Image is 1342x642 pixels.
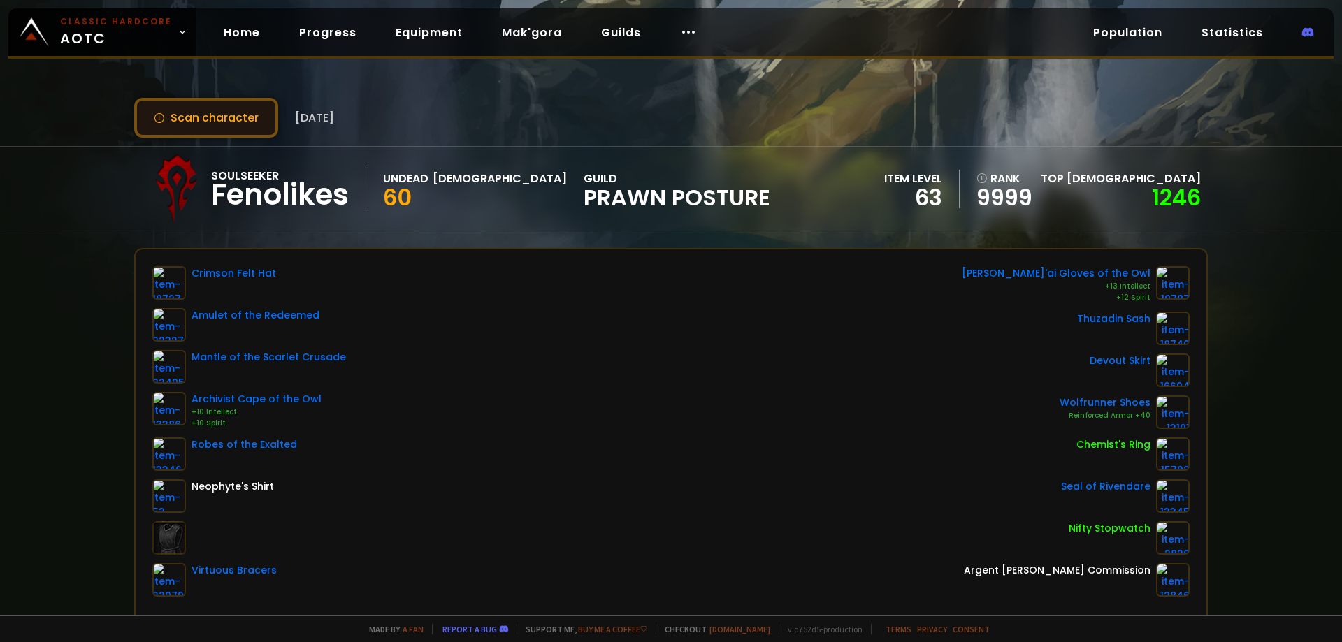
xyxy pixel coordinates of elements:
img: item-10787 [1156,266,1190,300]
a: 9999 [976,187,1032,208]
img: item-12846 [1156,563,1190,597]
div: guild [584,170,770,208]
button: Scan character [134,98,278,138]
a: Home [212,18,271,47]
a: Progress [288,18,368,47]
span: 60 [383,182,412,213]
div: Crimson Felt Hat [192,266,276,281]
span: Made by [361,624,424,634]
img: item-22327 [152,308,186,342]
a: Consent [953,624,990,634]
span: v. d752d5 - production [779,624,863,634]
a: a fan [403,624,424,634]
a: [DOMAIN_NAME] [709,624,770,634]
div: [DEMOGRAPHIC_DATA] [433,170,567,187]
img: item-13386 [152,392,186,425]
div: Seal of Rivendare [1061,479,1150,494]
div: Wolfrunner Shoes [1060,395,1150,410]
img: item-13101 [1156,395,1190,429]
div: Amulet of the Redeemed [192,308,319,323]
span: [DEMOGRAPHIC_DATA] [1067,170,1201,187]
div: [PERSON_NAME]'ai Gloves of the Owl [962,266,1150,281]
div: Fenolikes [211,184,349,205]
a: Guilds [590,18,652,47]
div: Virtuous Bracers [192,563,277,578]
img: item-18727 [152,266,186,300]
a: Mak'gora [491,18,573,47]
small: Classic Hardcore [60,15,172,28]
img: item-53 [152,479,186,513]
a: Terms [886,624,911,634]
div: Thuzadin Sash [1077,312,1150,326]
a: Classic HardcoreAOTC [8,8,196,56]
img: item-22079 [152,563,186,597]
a: Equipment [384,18,474,47]
div: Mantle of the Scarlet Crusade [192,350,346,365]
div: Robes of the Exalted [192,437,297,452]
img: item-22405 [152,350,186,384]
span: Prawn Posture [584,187,770,208]
a: 1246 [1152,182,1201,213]
div: Nifty Stopwatch [1069,521,1150,536]
img: item-2820 [1156,521,1190,555]
div: 63 [884,187,942,208]
div: item level [884,170,942,187]
span: [DATE] [295,109,334,126]
div: Chemist's Ring [1076,437,1150,452]
img: item-16694 [1156,353,1190,387]
div: +10 Spirit [192,418,322,429]
span: AOTC [60,15,172,49]
div: Top [1041,170,1201,187]
img: item-13345 [1156,479,1190,513]
span: Checkout [656,624,770,634]
div: Archivist Cape of the Owl [192,392,322,407]
img: item-13346 [152,437,186,471]
div: Argent [PERSON_NAME] Commission [964,563,1150,578]
div: rank [976,170,1032,187]
div: +12 Spirit [962,292,1150,303]
div: +13 Intellect [962,281,1150,292]
div: Neophyte's Shirt [192,479,274,494]
div: Soulseeker [211,167,349,184]
a: Statistics [1190,18,1274,47]
div: Undead [383,170,428,187]
div: +10 Intellect [192,407,322,418]
a: Population [1082,18,1174,47]
span: Support me, [517,624,647,634]
img: item-18740 [1156,312,1190,345]
a: Privacy [917,624,947,634]
img: item-15702 [1156,437,1190,471]
div: Devout Skirt [1090,353,1150,368]
a: Buy me a coffee [578,624,647,634]
div: Reinforced Armor +40 [1060,410,1150,421]
a: Report a bug [442,624,497,634]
